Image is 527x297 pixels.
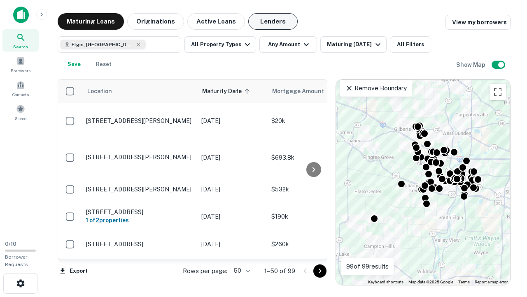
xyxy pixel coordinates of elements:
p: [STREET_ADDRESS] [86,240,193,248]
th: Mortgage Amount [267,80,358,103]
button: Save your search to get updates of matches that match your search criteria. [61,56,87,73]
img: capitalize-icon.png [13,7,29,23]
button: Any Amount [259,36,317,53]
p: [STREET_ADDRESS][PERSON_NAME] [86,153,193,161]
button: Originations [127,13,184,30]
p: [DATE] [201,153,263,162]
a: View my borrowers [445,15,511,30]
iframe: Chat Widget [486,231,527,271]
div: 50 [231,265,251,277]
button: Maturing [DATE] [320,36,387,53]
span: Saved [15,115,27,122]
button: Lenders [248,13,298,30]
p: $532k [271,185,354,194]
p: $260k [271,240,354,249]
button: Active Loans [187,13,245,30]
th: Maturity Date [197,80,267,103]
span: 0 / 10 [5,241,16,247]
a: Open this area in Google Maps (opens a new window) [338,274,365,285]
button: Maturing Loans [58,13,124,30]
p: Rows per page: [183,266,227,276]
span: Elgin, [GEOGRAPHIC_DATA], [GEOGRAPHIC_DATA] [72,41,133,48]
a: Terms (opens in new tab) [458,280,470,284]
p: 99 of 99 results [346,262,389,271]
button: Reset [91,56,117,73]
span: Contacts [12,91,29,98]
button: All Filters [390,36,431,53]
p: [DATE] [201,240,263,249]
button: Export [58,265,90,277]
div: 0 0 [336,80,510,285]
span: Location [87,86,112,96]
p: [DATE] [201,212,263,221]
span: Mortgage Amount [272,86,335,96]
span: Borrowers [11,67,30,74]
button: All Property Types [184,36,256,53]
th: Location [82,80,197,103]
button: Keyboard shortcuts [368,279,403,285]
p: [STREET_ADDRESS][PERSON_NAME] [86,117,193,125]
span: Search [13,43,28,50]
p: [STREET_ADDRESS] [86,208,193,216]
a: Report a map error [475,280,508,284]
h6: 1 of 2 properties [86,216,193,225]
button: Toggle fullscreen view [490,84,506,100]
p: [DATE] [201,185,263,194]
span: Borrower Requests [5,254,28,267]
p: Remove Boundary [345,83,406,93]
a: Borrowers [2,53,39,75]
p: [DATE] [201,116,263,125]
a: Contacts [2,77,39,99]
button: Go to next page [313,264,326,278]
img: Google [338,274,365,285]
a: Search [2,29,39,52]
p: $693.8k [271,153,354,162]
a: Saved [2,101,39,123]
p: 1–50 of 99 [264,266,295,276]
span: Map data ©2025 Google [408,280,453,284]
h6: Show Map [456,60,487,69]
p: $190k [271,212,354,221]
p: [STREET_ADDRESS][PERSON_NAME] [86,186,193,193]
p: $20k [271,116,354,125]
div: Maturing [DATE] [327,40,383,49]
span: Maturity Date [202,86,252,96]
